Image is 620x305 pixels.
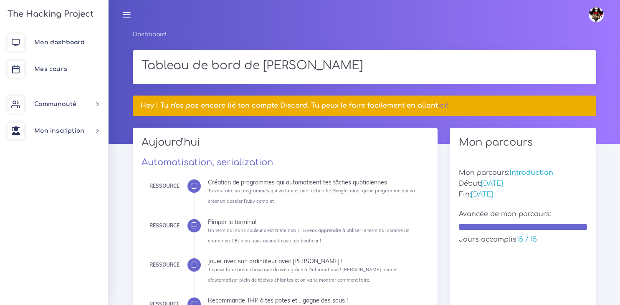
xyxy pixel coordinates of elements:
[509,169,553,176] span: Introduction
[34,128,84,134] span: Mon inscription
[459,191,587,199] h5: Fin:
[140,102,588,110] h5: Hey ! Tu n'as pas encore lié ton compte Discord. Tu peux le faire facilement en allant
[208,258,423,264] div: Jouer avec son ordinateur avec [PERSON_NAME] !
[459,236,587,244] h5: Jours accomplis
[208,297,423,303] div: Recommande THP à tes potes et... gagne des sous !
[589,7,604,22] img: avatar
[516,236,537,243] span: 15 / 15
[34,101,76,107] span: Communauté
[142,157,273,167] a: Automatisation, serialization
[208,188,415,204] small: Tu vas faire un programmes qui va lancer une recherche Google, ainsi qu'un programme qui va créer...
[34,66,67,72] span: Mes cours
[208,179,423,185] div: Création de programmes qui automatisent tes tâches quotidiennes
[459,169,587,177] h5: Mon parcours:
[459,136,587,149] h2: Mon parcours
[208,267,398,283] small: Tu peux faire autre chose que du web grâce à l'informatique ! [PERSON_NAME] permet d'automatiser ...
[149,221,180,230] div: Ressource
[208,227,410,244] small: Un terminal sans couleur c'est triste non ? Tu veux apprendre à utiliser le terminal comme un cha...
[5,10,94,19] h3: The Hacking Project
[459,180,587,188] h5: Début:
[142,59,587,73] h1: Tableau de bord de [PERSON_NAME]
[149,181,180,191] div: Ressource
[142,136,429,154] h2: Aujourd'hui
[149,260,180,270] div: Ressource
[471,191,493,198] span: [DATE]
[438,102,448,109] a: ici!
[208,219,423,225] div: Pimper le terminal
[459,210,587,218] h5: Avancée de mon parcours:
[34,39,85,45] span: Mon dashboard
[481,180,503,187] span: [DATE]
[133,31,166,38] a: Dashboard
